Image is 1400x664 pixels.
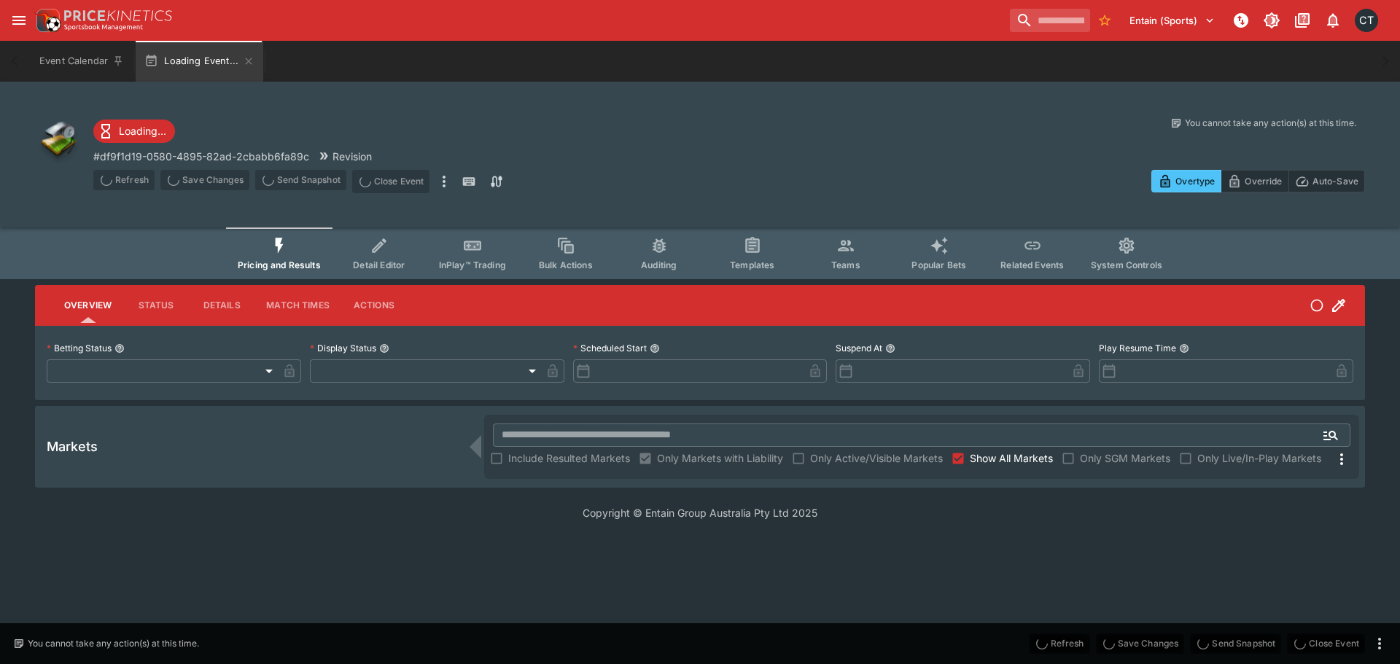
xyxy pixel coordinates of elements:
[379,343,389,354] button: Display Status
[1221,170,1288,192] button: Override
[885,343,895,354] button: Suspend At
[508,450,630,466] span: Include Resulted Markets
[810,450,943,466] span: Only Active/Visible Markets
[1093,9,1116,32] button: No Bookmarks
[970,450,1053,466] span: Show All Markets
[1355,9,1378,32] div: Cameron Tarver
[52,288,123,323] button: Overview
[1320,7,1346,34] button: Notifications
[123,288,189,323] button: Status
[1350,4,1382,36] button: Cameron Tarver
[1000,259,1064,270] span: Related Events
[657,450,783,466] span: Only Markets with Liability
[1318,422,1344,448] button: Open
[1179,343,1189,354] button: Play Resume Time
[119,123,166,138] p: Loading...
[64,24,143,31] img: Sportsbook Management
[650,343,660,354] button: Scheduled Start
[35,117,82,163] img: other.png
[226,227,1174,279] div: Event type filters
[47,342,112,354] p: Betting Status
[341,288,407,323] button: Actions
[1228,7,1254,34] button: NOT Connected to PK
[1333,450,1350,468] svg: More
[47,438,98,455] h5: Markets
[1010,9,1090,32] input: search
[439,259,506,270] span: InPlay™ Trading
[911,259,966,270] span: Popular Bets
[641,259,677,270] span: Auditing
[435,170,453,193] button: more
[31,41,133,82] button: Event Calendar
[1288,170,1365,192] button: Auto-Save
[28,637,199,650] p: You cannot take any action(s) at this time.
[1091,259,1162,270] span: System Controls
[573,342,647,354] p: Scheduled Start
[6,7,32,34] button: open drawer
[332,149,372,164] p: Revision
[114,343,125,354] button: Betting Status
[1312,173,1358,189] p: Auto-Save
[831,259,860,270] span: Teams
[1151,170,1221,192] button: Overtype
[254,288,341,323] button: Match Times
[1245,173,1282,189] p: Override
[836,342,882,354] p: Suspend At
[238,259,321,270] span: Pricing and Results
[189,288,254,323] button: Details
[1197,450,1321,466] span: Only Live/In-Play Markets
[136,41,263,82] button: Loading Event...
[539,259,593,270] span: Bulk Actions
[1289,7,1315,34] button: Documentation
[353,259,405,270] span: Detail Editor
[64,10,172,21] img: PriceKinetics
[1175,173,1215,189] p: Overtype
[1121,9,1224,32] button: Select Tenant
[1185,117,1356,130] p: You cannot take any action(s) at this time.
[1151,170,1365,192] div: Start From
[1080,450,1170,466] span: Only SGM Markets
[1099,342,1176,354] p: Play Resume Time
[32,6,61,35] img: PriceKinetics Logo
[310,342,376,354] p: Display Status
[1371,635,1388,652] button: more
[1259,7,1285,34] button: Toggle light/dark mode
[730,259,774,270] span: Templates
[93,149,309,164] p: Copy To Clipboard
